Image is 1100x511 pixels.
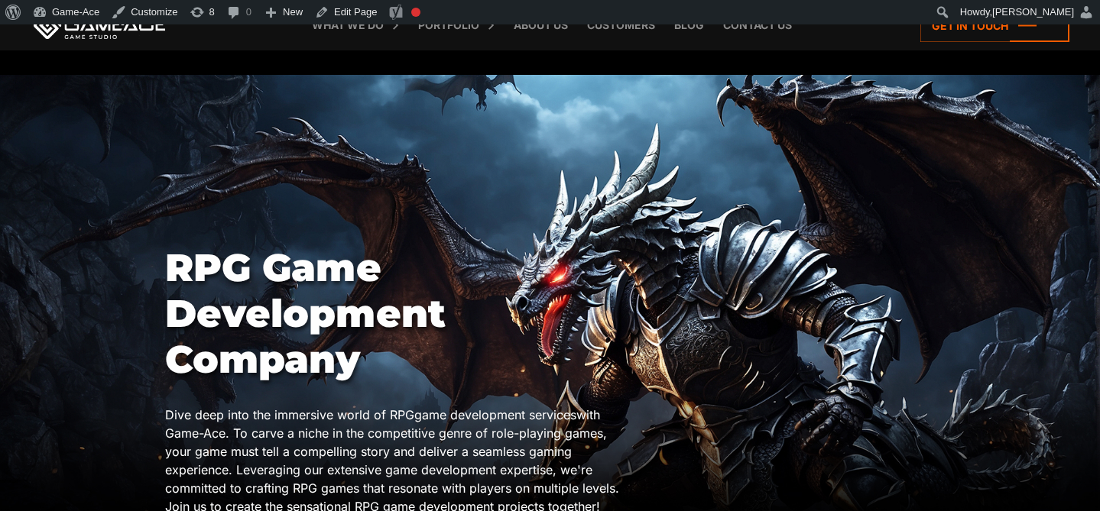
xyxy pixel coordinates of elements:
h1: RPG Game Development Company [165,245,627,383]
a: game development services [414,407,576,422]
div: Focus keyphrase not set [411,8,420,17]
span: [PERSON_NAME] [992,6,1074,18]
a: Get in touch [920,9,1069,42]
